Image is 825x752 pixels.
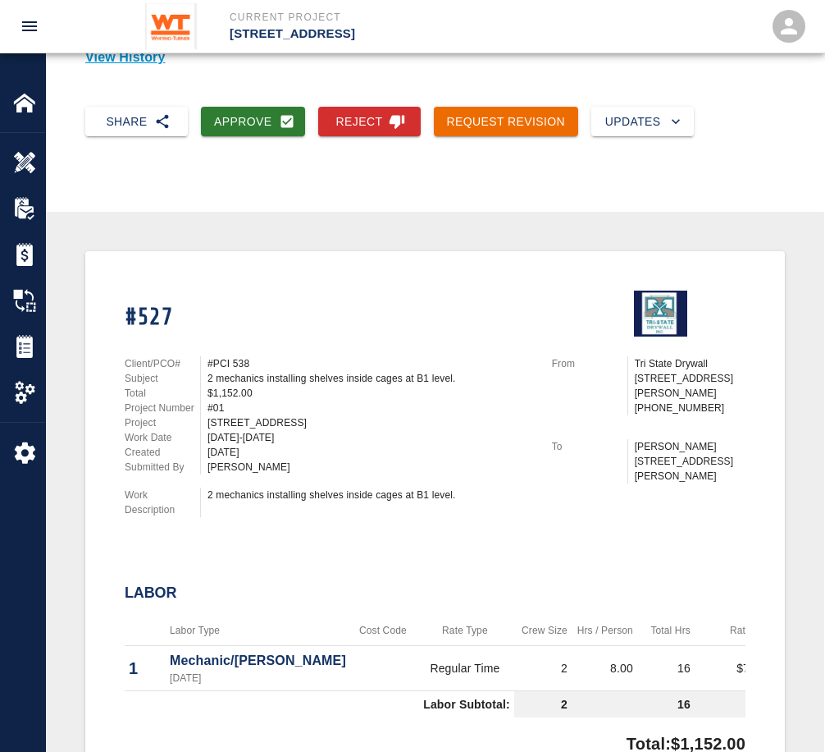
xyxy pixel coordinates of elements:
[416,645,514,690] td: Regular Time
[125,445,200,460] p: Created
[635,356,745,371] p: Tri State Drywall
[201,107,305,137] button: Approve
[350,616,416,646] th: Cost Code
[635,371,745,401] p: [STREET_ADDRESS][PERSON_NAME]
[125,304,532,332] h1: #527
[572,690,695,718] td: 16
[207,430,532,445] div: [DATE]-[DATE]
[170,651,346,671] p: Mechanic/[PERSON_NAME]
[207,415,532,430] div: [STREET_ADDRESS]
[125,430,200,445] p: Work Date
[572,616,637,646] th: Hrs / Person
[434,107,579,137] button: Request Revision
[125,460,200,475] p: Submitted By
[125,356,200,371] p: Client/PCO#
[514,645,572,690] td: 2
[207,445,532,460] div: [DATE]
[125,386,200,401] p: Total
[125,488,200,517] p: Work Description
[10,7,49,46] button: open drawer
[637,616,695,646] th: Total Hrs
[207,371,532,386] div: 2 mechanics installing shelves inside cages at B1 level.
[552,356,627,371] p: From
[207,460,532,475] div: [PERSON_NAME]
[572,645,637,690] td: 8.00
[207,401,532,415] div: #01
[125,585,745,603] h2: Labor
[635,439,745,454] p: [PERSON_NAME]
[318,107,421,137] button: Reject
[635,401,745,415] p: [PHONE_NUMBER]
[416,616,514,646] th: Rate Type
[634,291,688,337] img: Tri State Drywall
[514,690,572,718] td: 2
[125,371,200,386] p: Subject
[166,616,350,646] th: Labor Type
[207,488,532,502] div: 2 mechanics installing shelves inside cages at B1 level.
[129,656,162,681] p: 1
[207,356,532,371] div: #PCI 538
[514,616,572,646] th: Crew Size
[743,673,825,752] iframe: Chat Widget
[230,10,501,25] p: Current Project
[170,671,346,686] p: [DATE]
[145,3,197,49] img: Whiting-Turner
[85,48,785,67] p: View History
[125,415,200,430] p: Project
[695,645,777,690] td: $72.00
[635,454,745,484] p: [STREET_ADDRESS][PERSON_NAME]
[637,645,695,690] td: 16
[591,107,694,137] button: Updates
[552,439,627,454] p: To
[125,401,200,415] p: Project Number
[85,107,188,137] button: Share
[695,616,777,646] th: Rate / Hr.
[207,386,532,401] div: $1,152.00
[230,25,501,44] p: [STREET_ADDRESS]
[125,690,514,718] td: Labor Subtotal:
